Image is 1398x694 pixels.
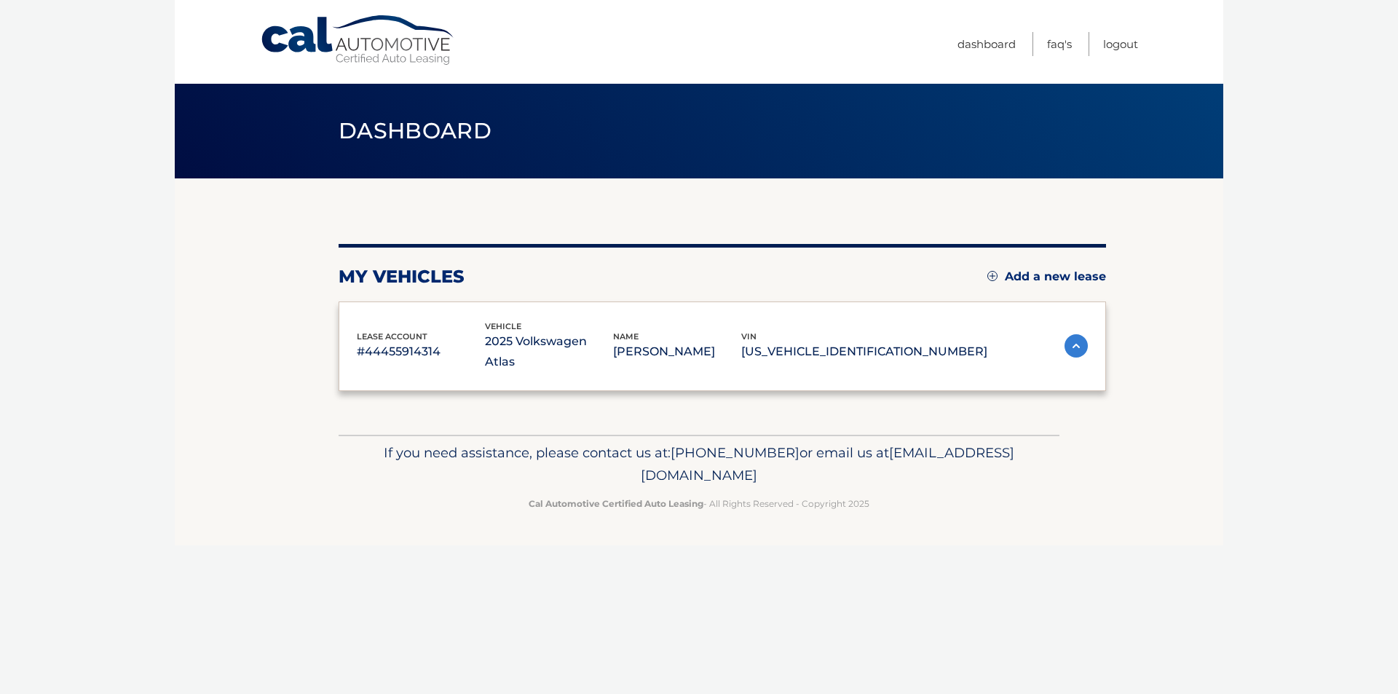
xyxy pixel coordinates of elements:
span: Dashboard [339,117,491,144]
p: [PERSON_NAME] [613,342,741,362]
strong: Cal Automotive Certified Auto Leasing [529,498,703,509]
span: [PHONE_NUMBER] [671,444,799,461]
a: Cal Automotive [260,15,457,66]
span: vin [741,331,757,342]
p: - All Rights Reserved - Copyright 2025 [348,496,1050,511]
img: add.svg [987,271,998,281]
h2: my vehicles [339,266,465,288]
span: name [613,331,639,342]
p: #44455914314 [357,342,485,362]
span: lease account [357,331,427,342]
img: accordion-active.svg [1065,334,1088,358]
a: Add a new lease [987,269,1106,284]
a: Dashboard [957,32,1016,56]
p: If you need assistance, please contact us at: or email us at [348,441,1050,488]
p: [US_VEHICLE_IDENTIFICATION_NUMBER] [741,342,987,362]
a: FAQ's [1047,32,1072,56]
a: Logout [1103,32,1138,56]
span: vehicle [485,321,521,331]
p: 2025 Volkswagen Atlas [485,331,613,372]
